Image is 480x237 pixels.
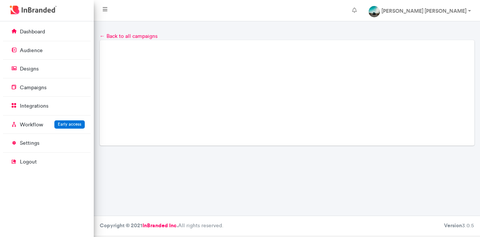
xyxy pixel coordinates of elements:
[142,222,177,229] a: InBranded Inc
[444,222,462,229] b: Version
[20,28,45,36] p: dashboard
[3,117,91,132] a: WorkflowEarly access
[20,84,46,91] p: campaigns
[20,65,39,73] p: designs
[8,4,58,16] img: InBranded Logo
[381,7,466,14] strong: [PERSON_NAME] [PERSON_NAME]
[94,216,480,235] footer: All rights reserved.
[3,43,91,57] a: audience
[100,222,178,229] strong: Copyright © 2021 .
[20,121,43,129] p: Workflow
[20,47,43,54] p: audience
[58,121,81,127] span: Early access
[3,80,91,94] a: campaigns
[20,139,39,147] p: settings
[3,136,91,150] a: settings
[100,33,157,39] a: ← Back to all campaigns
[3,24,91,39] a: dashboard
[3,61,91,76] a: designs
[20,102,48,110] p: integrations
[444,222,474,229] div: 3.0.5
[363,3,477,18] a: [PERSON_NAME] [PERSON_NAME]
[20,158,37,166] p: logout
[369,6,380,17] img: profile dp
[3,99,91,113] a: integrations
